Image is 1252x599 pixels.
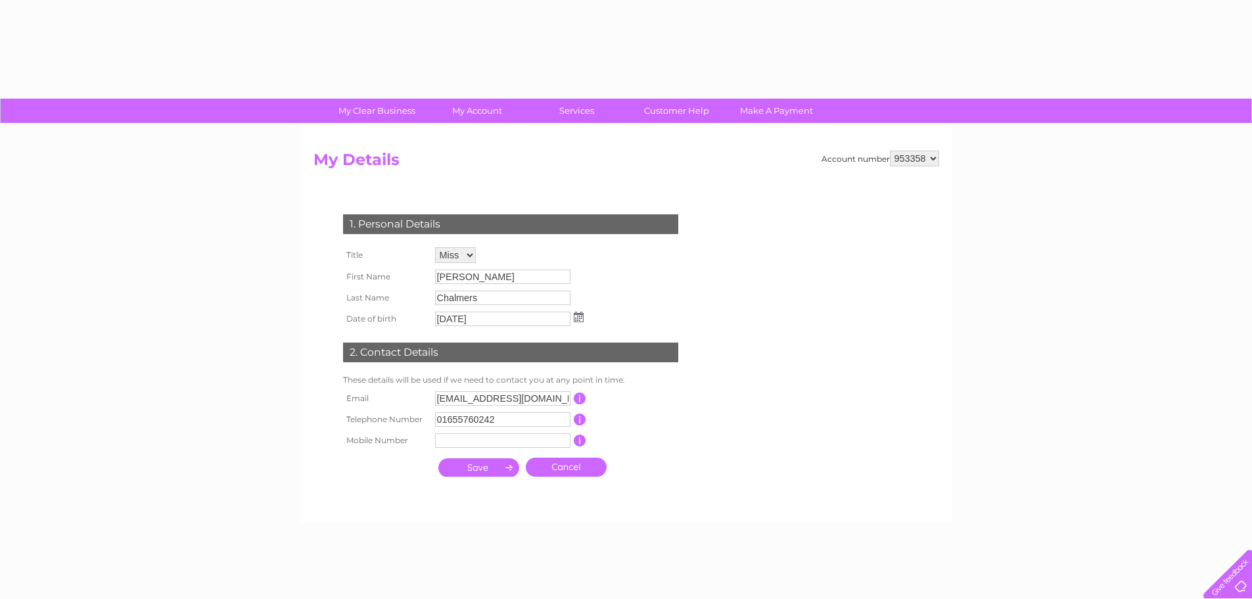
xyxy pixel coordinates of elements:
a: Make A Payment [722,99,831,123]
img: ... [574,312,584,322]
td: These details will be used if we need to contact you at any point in time. [340,372,682,388]
input: Information [574,414,586,425]
th: Email [340,388,432,409]
input: Submit [438,458,519,477]
a: My Clear Business [323,99,431,123]
h2: My Details [313,151,939,176]
div: Account number [822,151,939,166]
input: Information [574,393,586,404]
a: Cancel [526,458,607,477]
th: First Name [340,266,432,287]
div: 2. Contact Details [343,343,678,362]
input: Information [574,435,586,446]
a: Services [522,99,631,123]
th: Title [340,244,432,266]
a: Customer Help [622,99,731,123]
a: My Account [423,99,531,123]
th: Date of birth [340,308,432,329]
th: Mobile Number [340,430,432,451]
th: Telephone Number [340,409,432,430]
div: 1. Personal Details [343,214,678,234]
th: Last Name [340,287,432,308]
